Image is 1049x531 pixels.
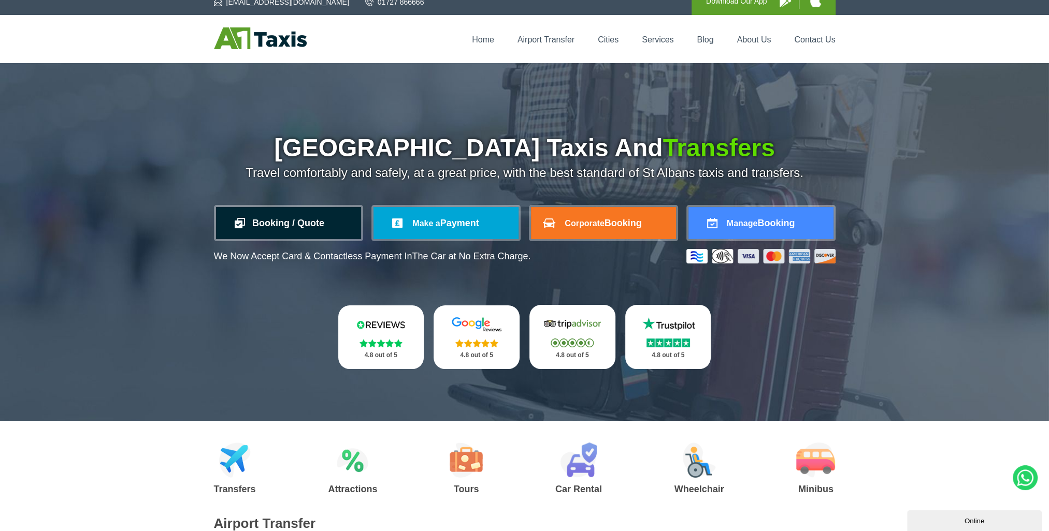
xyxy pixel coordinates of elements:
[598,35,619,44] a: Cities
[214,251,531,262] p: We Now Accept Card & Contactless Payment In
[560,443,597,478] img: Car Rental
[642,35,673,44] a: Services
[551,338,594,347] img: Stars
[531,207,676,239] a: CorporateBooking
[727,219,758,228] span: Manage
[529,305,615,369] a: Tripadvisor Stars 4.8 out of 5
[541,316,603,332] img: Tripadvisor
[434,305,520,369] a: Google Stars 4.8 out of 5
[450,443,483,478] img: Tours
[796,443,835,478] img: Minibus
[350,349,413,362] p: 4.8 out of 5
[472,35,494,44] a: Home
[373,207,519,239] a: Make aPayment
[214,136,836,160] h1: [GEOGRAPHIC_DATA] Taxis And
[555,484,602,494] h3: Car Rental
[663,134,775,161] span: Transfers
[686,249,836,263] img: Credit And Debit Cards
[445,349,508,362] p: 4.8 out of 5
[337,443,368,478] img: Attractions
[455,339,498,347] img: Stars
[794,35,835,44] a: Contact Us
[541,349,604,362] p: 4.8 out of 5
[697,35,713,44] a: Blog
[412,251,530,261] span: The Car at No Extra Charge.
[637,349,700,362] p: 4.8 out of 5
[450,484,483,494] h3: Tours
[328,484,377,494] h3: Attractions
[683,443,716,478] img: Wheelchair
[446,317,508,332] img: Google
[214,166,836,180] p: Travel comfortably and safely, at a great price, with the best standard of St Albans taxis and tr...
[646,338,690,347] img: Stars
[338,305,424,369] a: Reviews.io Stars 4.8 out of 5
[637,316,699,332] img: Trustpilot
[625,305,711,369] a: Trustpilot Stars 4.8 out of 5
[360,339,403,347] img: Stars
[565,219,604,228] span: Corporate
[737,35,771,44] a: About Us
[796,484,835,494] h3: Minibus
[216,207,361,239] a: Booking / Quote
[350,317,412,332] img: Reviews.io
[907,508,1044,531] iframe: chat widget
[674,484,724,494] h3: Wheelchair
[688,207,834,239] a: ManageBooking
[219,443,251,478] img: Airport Transfers
[214,484,256,494] h3: Transfers
[518,35,574,44] a: Airport Transfer
[412,219,440,228] span: Make a
[214,27,307,49] img: A1 Taxis St Albans LTD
